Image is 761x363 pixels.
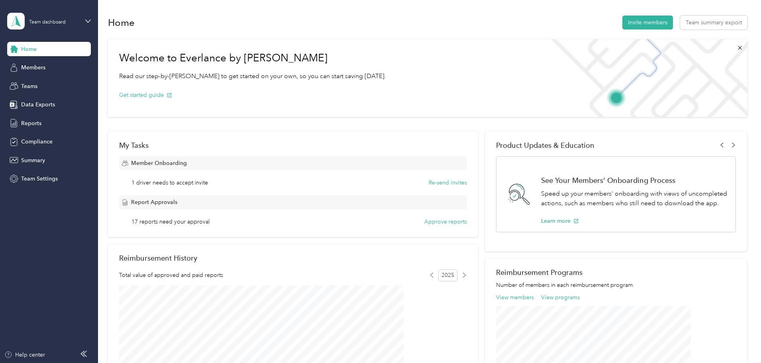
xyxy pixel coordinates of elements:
h2: Reimbursement History [119,254,197,262]
button: Help center [4,351,45,359]
span: Team Settings [21,175,58,183]
span: Home [21,45,37,53]
span: Total value of approved and paid reports [119,271,223,279]
button: View members [496,293,534,302]
h2: Reimbursement Programs [496,268,736,277]
span: Compliance [21,137,53,146]
iframe: Everlance-gr Chat Button Frame [716,318,761,363]
span: 17 reports need your approval [131,218,210,226]
div: My Tasks [119,141,467,149]
img: Welcome to everlance [543,39,747,117]
h1: Welcome to Everlance by [PERSON_NAME] [119,52,386,65]
button: Learn more [541,217,579,225]
span: Summary [21,156,45,165]
button: Get started guide [119,91,172,99]
span: Members [21,63,45,72]
div: Team dashboard [29,20,66,25]
span: Report Approvals [131,198,177,206]
span: Product Updates & Education [496,141,594,149]
p: Read our step-by-[PERSON_NAME] to get started on your own, so you can start saving [DATE]. [119,71,386,81]
span: Reports [21,119,41,128]
button: Approve reports [424,218,467,226]
span: Data Exports [21,100,55,109]
h1: Home [108,18,135,27]
p: Number of members in each reimbursement program. [496,281,736,289]
span: 2025 [438,269,457,281]
button: Team summary export [680,16,747,29]
span: Member Onboarding [131,159,187,167]
span: 1 driver needs to accept invite [131,179,208,187]
span: Teams [21,82,37,90]
button: Re-send invites [429,179,467,187]
button: View programs [541,293,580,302]
p: Speed up your members' onboarding with views of uncompleted actions, such as members who still ne... [541,189,727,208]
button: Invite members [622,16,673,29]
h1: See Your Members' Onboarding Process [541,176,727,184]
